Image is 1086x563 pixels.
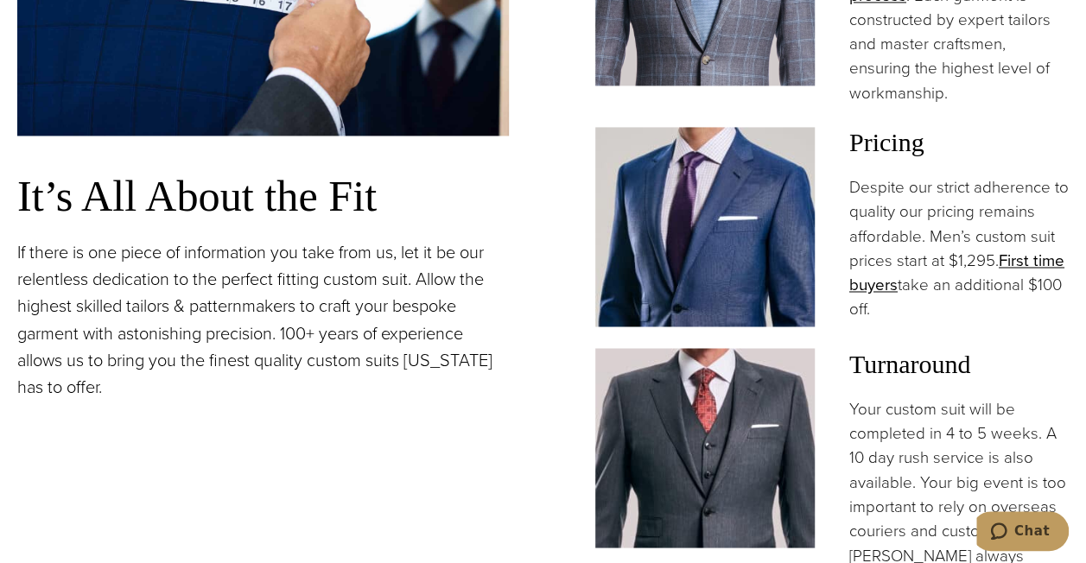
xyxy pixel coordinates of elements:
img: Client in vested charcoal bespoke suit with white shirt and red patterned tie. [595,348,815,547]
p: If there is one piece of information you take from us, let it be our relentless dedication to the... [17,239,509,400]
img: Client in blue solid custom made suit with white shirt and navy tie. Fabric by Scabal. [595,127,815,326]
h3: It’s All About the Fit [17,170,509,222]
p: Despite our strict adherence to quality our pricing remains affordable. Men’s custom suit prices ... [849,175,1069,322]
a: First time buyers [849,249,1064,297]
iframe: Opens a widget where you can chat to one of our agents [976,511,1069,554]
h3: Turnaround [849,348,1069,379]
h3: Pricing [849,127,1069,158]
